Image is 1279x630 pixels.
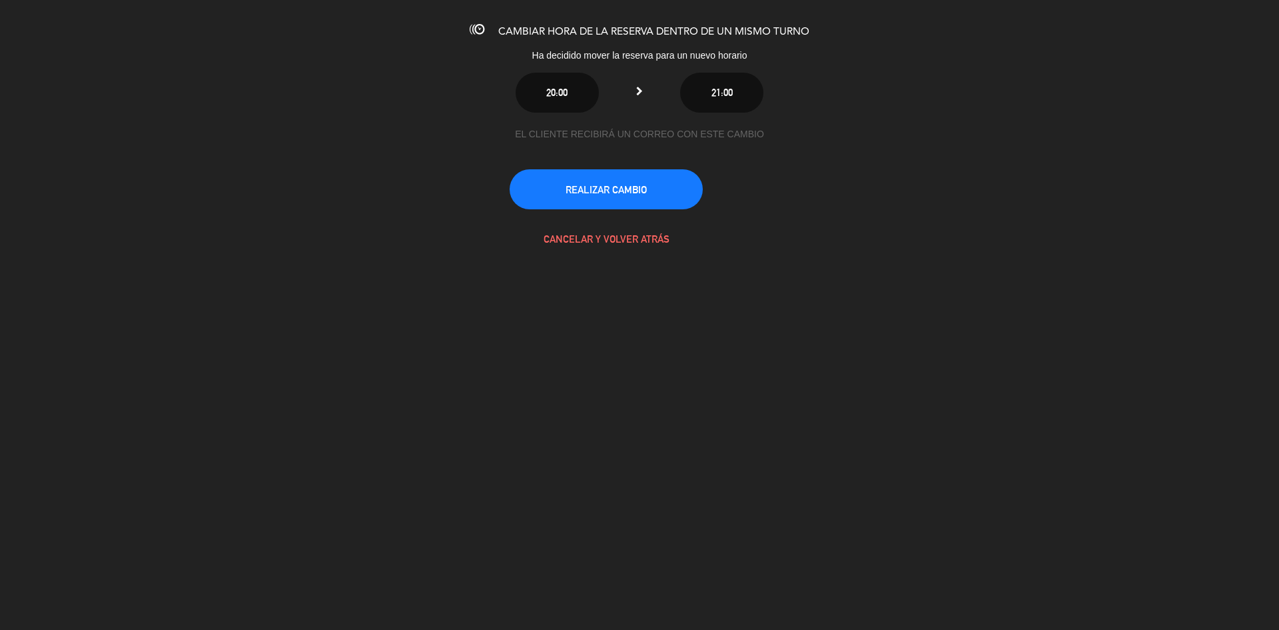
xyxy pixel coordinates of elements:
button: CANCELAR Y VOLVER ATRÁS [510,219,703,259]
div: Ha decidido mover la reserva para un nuevo horario [420,48,859,63]
span: 21:00 [711,87,733,98]
span: CAMBIAR HORA DE LA RESERVA DENTRO DE UN MISMO TURNO [498,27,809,37]
button: REALIZAR CAMBIO [510,169,703,209]
button: 21:00 [680,73,763,113]
span: 20:00 [546,87,568,98]
button: 20:00 [516,73,599,113]
div: EL CLIENTE RECIBIRÁ UN CORREO CON ESTE CAMBIO [510,127,769,142]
